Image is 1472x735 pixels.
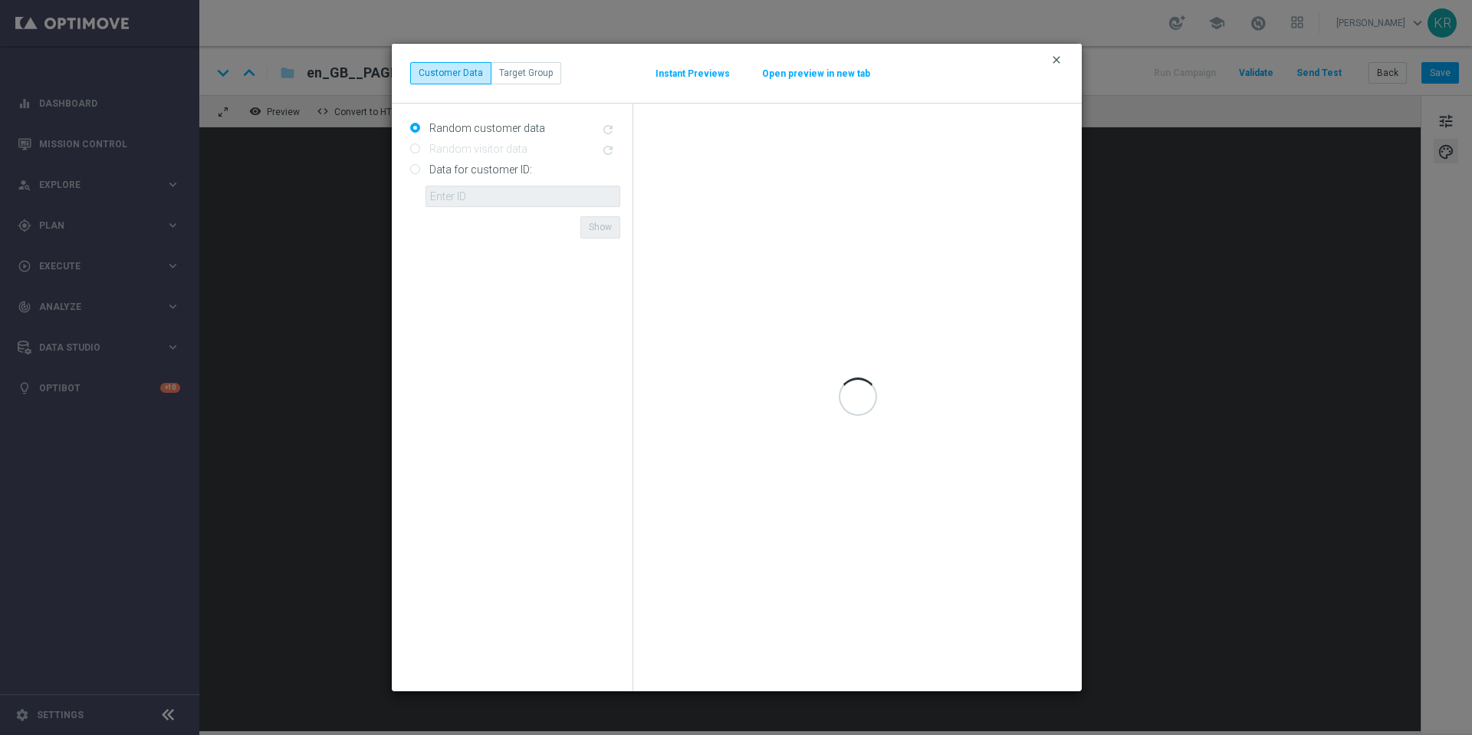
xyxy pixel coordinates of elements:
button: Instant Previews [655,68,731,80]
button: Customer Data [410,62,491,84]
label: Random customer data [426,121,545,135]
button: clear [1050,53,1067,67]
button: Open preview in new tab [761,68,871,80]
i: clear [1050,54,1063,66]
div: ... [410,62,561,84]
button: Target Group [491,62,561,84]
label: Random visitor data [426,142,527,156]
label: Data for customer ID: [426,163,532,176]
input: Enter ID [426,186,620,207]
button: Show [580,216,620,238]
